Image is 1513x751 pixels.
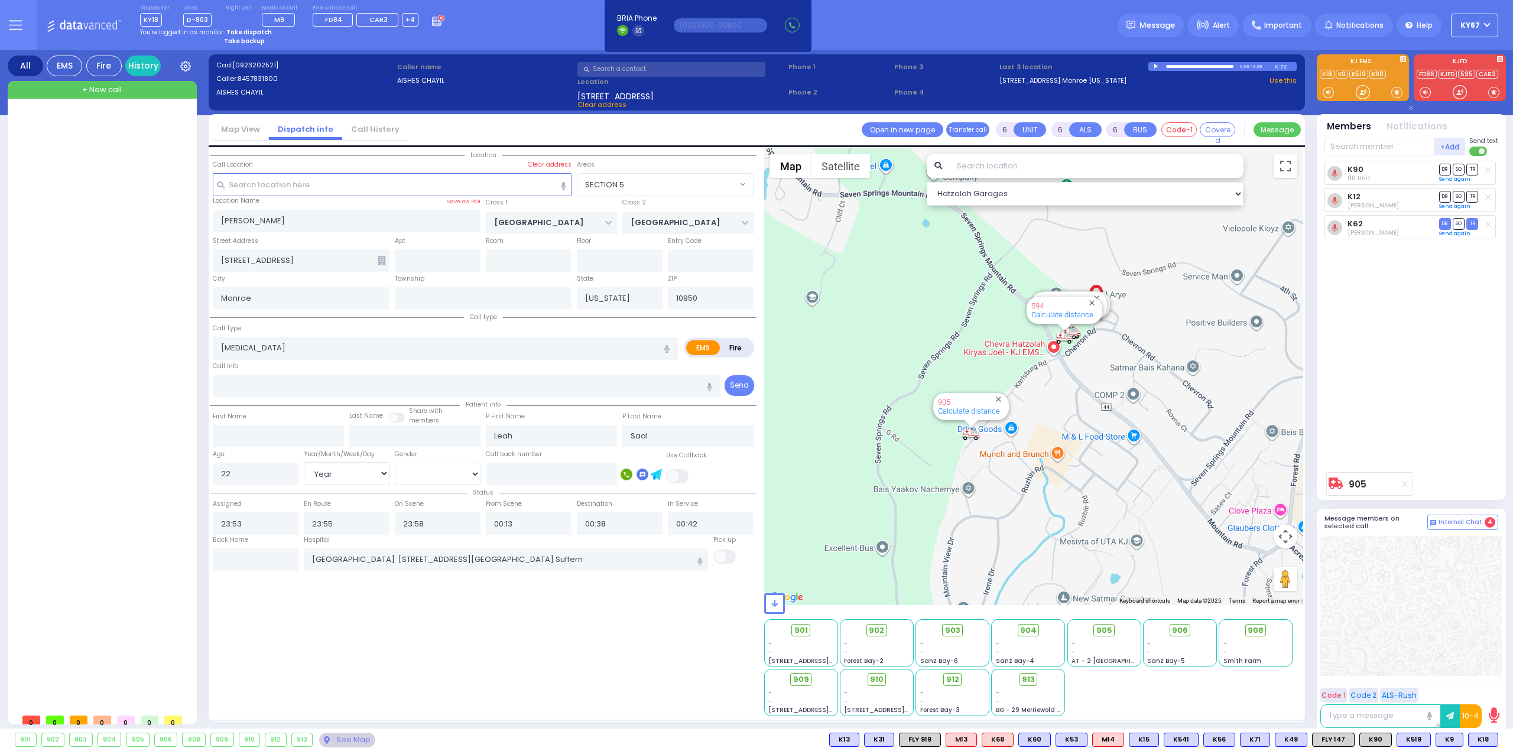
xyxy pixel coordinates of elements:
[1476,70,1498,79] a: CAR3
[725,375,754,396] button: Send
[1203,733,1235,747] div: K56
[938,407,1000,415] a: Calculate distance
[938,398,950,407] a: 905
[1349,480,1366,489] a: 905
[1060,326,1078,340] div: 595
[1439,164,1451,175] span: DR
[1417,20,1433,31] span: Help
[1466,191,1478,202] span: TR
[1430,520,1436,526] img: comment-alt.png
[1349,688,1378,703] button: Code 2
[1469,136,1498,145] span: Send text
[577,499,612,509] label: Destination
[265,733,286,746] div: 912
[405,15,415,24] span: +4
[1264,20,1302,31] span: Important
[1469,145,1488,157] label: Turn off text
[86,56,122,76] div: Fire
[1317,58,1409,67] label: KJ EMS...
[982,733,1014,747] div: K68
[460,400,507,409] span: Patient info
[1380,688,1418,703] button: ALS-Rush
[949,154,1244,178] input: Search location
[486,499,522,509] label: From Scene
[1348,165,1363,174] a: K90
[1274,154,1297,178] button: Toggle fullscreen view
[1274,567,1297,591] button: Drag Pegman onto the map to open Street View
[325,15,342,24] span: FD84
[395,450,417,459] label: Gender
[811,154,870,178] button: Show satellite imagery
[304,535,330,545] label: Hospital
[1320,688,1347,703] button: Code 1
[920,697,924,706] span: -
[1348,219,1363,228] a: K62
[844,656,884,665] span: Forest Bay-2
[862,122,943,137] a: Open in new page
[993,394,1004,405] button: Close
[269,123,342,135] a: Dispatch info
[577,77,784,87] label: Location
[844,697,848,706] span: -
[1213,20,1230,31] span: Alert
[1063,325,1081,340] div: 596
[1387,120,1447,134] button: Notifications
[999,62,1148,72] label: Last 3 location
[1092,733,1124,747] div: ALS
[140,5,170,12] label: Dispatcher
[1086,297,1098,308] button: Close
[447,197,480,206] label: Save as POI
[577,274,593,284] label: State
[1466,164,1478,175] span: TR
[141,716,158,724] span: 0
[996,688,999,697] span: -
[622,412,661,421] label: P Last Name
[1274,525,1297,548] button: Map camera controls
[183,13,212,27] span: D-803
[1069,122,1102,137] button: ALS
[319,733,375,747] div: See map
[617,13,657,24] span: BRIA Phone
[585,179,624,191] span: SECTION 5
[920,656,958,665] span: Sanz Bay-6
[213,535,248,545] label: Back Home
[920,639,924,648] span: -
[946,733,977,747] div: M13
[768,697,772,706] span: -
[844,688,848,697] span: -
[313,5,419,12] label: Fire units on call
[920,706,960,714] span: Forest Bay-3
[713,535,736,545] label: Pick up
[996,639,999,648] span: -
[962,427,980,441] div: 905
[262,5,299,12] label: Medic on call
[1126,21,1135,30] img: message.svg
[788,62,890,72] span: Phone 1
[1414,58,1506,67] label: KJFD
[213,362,238,371] label: Call Info
[1359,733,1392,747] div: K90
[1129,733,1159,747] div: K15
[1031,301,1044,310] a: 594
[98,733,121,746] div: 904
[1254,122,1301,137] button: Message
[369,15,388,24] span: CAR3
[486,198,507,207] label: Cross 1
[486,450,542,459] label: Call back number
[1020,625,1037,636] span: 904
[1091,292,1102,304] button: Close
[1274,62,1297,71] div: K-72
[1022,674,1035,685] span: 913
[788,87,890,97] span: Phone 2
[899,733,941,747] div: FLY 919
[225,5,252,12] label: Night unit
[686,340,720,355] label: EMS
[1072,639,1075,648] span: -
[829,733,859,747] div: BLS
[232,60,278,70] span: [0923202521]
[1348,228,1399,237] span: Yoel Friedrich
[996,697,999,706] span: -
[224,37,265,45] strong: Take backup
[378,256,386,265] span: Other building occupants
[668,499,698,509] label: In Service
